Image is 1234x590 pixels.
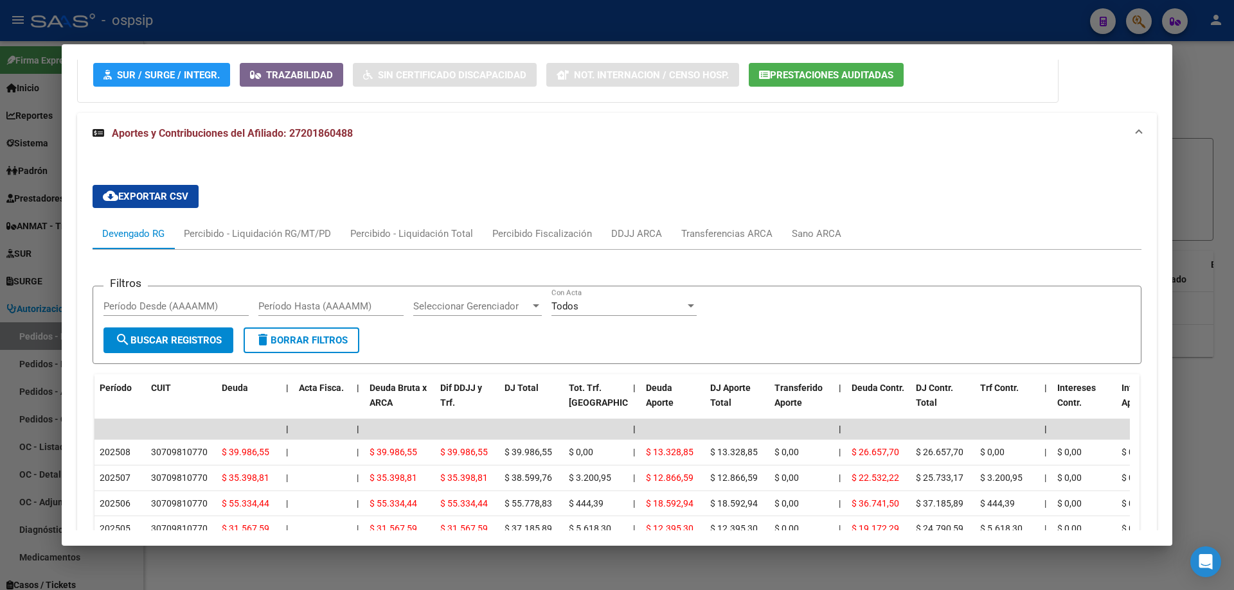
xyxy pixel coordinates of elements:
[852,523,899,534] span: $ 19.172,29
[353,63,537,87] button: Sin Certificado Discapacidad
[266,69,333,81] span: Trazabilidad
[255,332,271,347] mat-icon: delete
[1122,523,1146,534] span: $ 0,00
[564,374,628,431] datatable-header-cell: Tot. Trf. Bruto
[222,523,269,534] span: $ 31.567,59
[413,300,530,312] span: Seleccionar Gerenciador
[980,498,1015,508] span: $ 444,39
[551,300,578,312] span: Todos
[100,498,130,508] span: 202506
[505,523,552,534] span: $ 37.185,89
[1122,498,1146,508] span: $ 0,00
[357,498,359,508] span: |
[102,227,165,241] div: Devengado RG
[299,383,344,393] span: Acta Fisca.
[774,523,799,534] span: $ 0,00
[370,447,417,457] span: $ 39.986,55
[151,445,208,460] div: 30709810770
[103,191,188,202] span: Exportar CSV
[628,374,641,431] datatable-header-cell: |
[100,447,130,457] span: 202508
[151,383,171,393] span: CUIT
[1190,546,1221,577] div: Open Intercom Messenger
[1057,498,1082,508] span: $ 0,00
[222,498,269,508] span: $ 55.334,44
[770,69,893,81] span: Prestaciones Auditadas
[151,521,208,536] div: 30709810770
[370,383,427,408] span: Deuda Bruta x ARCA
[980,523,1023,534] span: $ 5.618,30
[378,69,526,81] span: Sin Certificado Discapacidad
[112,127,353,139] span: Aportes y Contribuciones del Afiliado: 27201860488
[774,498,799,508] span: $ 0,00
[286,498,288,508] span: |
[217,374,281,431] datatable-header-cell: Deuda
[980,447,1005,457] span: $ 0,00
[281,374,294,431] datatable-header-cell: |
[633,424,636,434] span: |
[646,498,693,508] span: $ 18.592,94
[151,471,208,485] div: 30709810770
[774,383,823,408] span: Transferido Aporte
[705,374,769,431] datatable-header-cell: DJ Aporte Total
[574,69,729,81] span: Not. Internacion / Censo Hosp.
[1122,447,1146,457] span: $ 0,00
[440,383,482,408] span: Dif DDJJ y Trf.
[916,523,963,534] span: $ 24.790,59
[646,523,693,534] span: $ 12.395,30
[1057,383,1096,408] span: Intereses Contr.
[364,374,435,431] datatable-header-cell: Deuda Bruta x ARCA
[115,334,222,346] span: Buscar Registros
[633,383,636,393] span: |
[1044,473,1046,483] span: |
[492,227,592,241] div: Percibido Fiscalización
[505,473,552,483] span: $ 38.599,76
[100,473,130,483] span: 202507
[1044,523,1046,534] span: |
[222,383,248,393] span: Deuda
[505,383,539,393] span: DJ Total
[792,227,841,241] div: Sano ARCA
[184,227,331,241] div: Percibido - Liquidación RG/MT/PD
[103,188,118,204] mat-icon: cloud_download
[370,473,417,483] span: $ 35.398,81
[103,327,233,353] button: Buscar Registros
[681,227,773,241] div: Transferencias ARCA
[94,374,146,431] datatable-header-cell: Período
[357,473,359,483] span: |
[916,447,963,457] span: $ 26.657,70
[286,473,288,483] span: |
[1116,374,1181,431] datatable-header-cell: Intereses Aporte
[916,473,963,483] span: $ 25.733,17
[357,447,359,457] span: |
[1057,447,1082,457] span: $ 0,00
[839,523,841,534] span: |
[505,447,552,457] span: $ 39.986,55
[440,523,488,534] span: $ 31.567,59
[222,473,269,483] span: $ 35.398,81
[633,523,635,534] span: |
[103,276,148,290] h3: Filtros
[100,523,130,534] span: 202505
[1052,374,1116,431] datatable-header-cell: Intereses Contr.
[1057,473,1082,483] span: $ 0,00
[710,523,758,534] span: $ 12.395,30
[1044,383,1047,393] span: |
[1039,374,1052,431] datatable-header-cell: |
[352,374,364,431] datatable-header-cell: |
[633,498,635,508] span: |
[77,113,1157,154] mat-expansion-panel-header: Aportes y Contribuciones del Afiliado: 27201860488
[357,383,359,393] span: |
[646,383,674,408] span: Deuda Aporte
[846,374,911,431] datatable-header-cell: Deuda Contr.
[569,473,611,483] span: $ 3.200,95
[1044,447,1046,457] span: |
[255,334,348,346] span: Borrar Filtros
[975,374,1039,431] datatable-header-cell: Trf Contr.
[222,447,269,457] span: $ 39.986,55
[633,447,635,457] span: |
[93,63,230,87] button: SUR / SURGE / INTEGR.
[151,496,208,511] div: 30709810770
[499,374,564,431] datatable-header-cell: DJ Total
[569,498,604,508] span: $ 444,39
